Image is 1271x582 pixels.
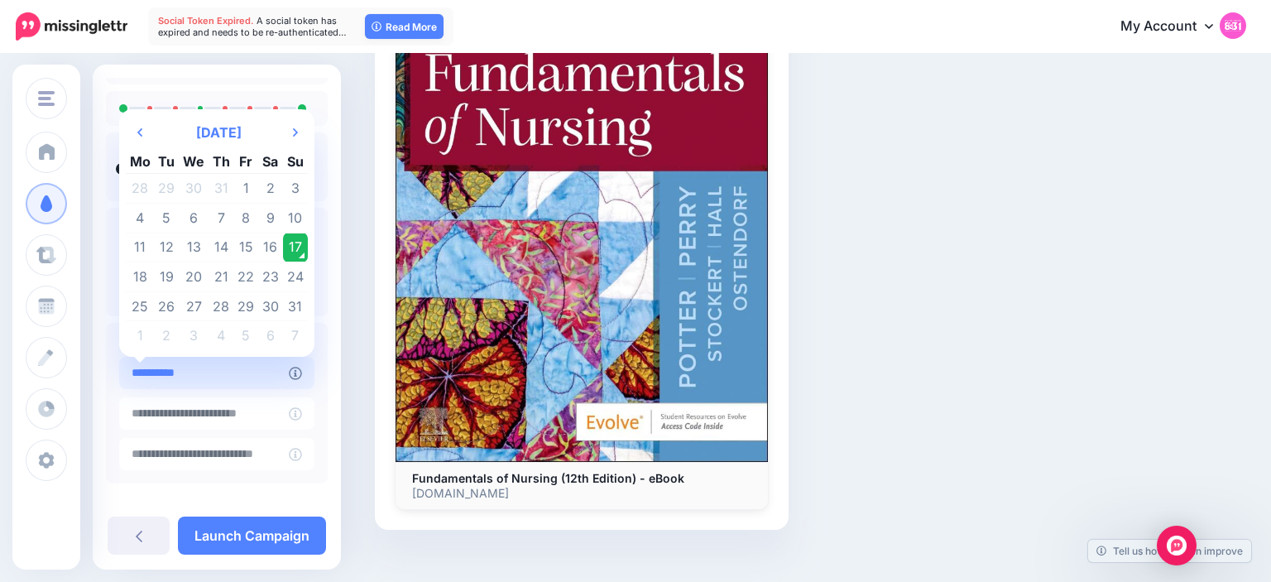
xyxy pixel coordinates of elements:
td: 6 [258,321,283,350]
td: 28 [209,291,234,321]
img: Missinglettr [16,12,127,41]
th: Fr [233,149,258,174]
th: Sa [258,149,283,174]
td: 30 [258,291,283,321]
td: 9 [258,204,283,233]
td: 1 [126,321,155,350]
td: 21 [209,262,234,292]
td: 23 [258,262,283,292]
td: 24 [283,262,308,292]
td: 4 [209,321,234,350]
td: 31 [283,291,308,321]
div: Open Intercom Messenger [1157,526,1197,565]
td: 2 [258,174,283,204]
a: Tell us how we can improve [1088,540,1251,562]
td: 27 [179,291,209,321]
td: 13 [179,233,209,262]
td: 4 [126,204,155,233]
td: 29 [155,174,180,204]
td: 26 [155,291,180,321]
td: 12 [155,233,180,262]
td: 29 [233,291,258,321]
td: 15 [233,233,258,262]
th: Select Month [155,116,283,149]
td: 18 [126,262,155,292]
td: 17 [283,233,308,262]
td: 22 [233,262,258,292]
td: 10 [283,204,308,233]
td: 7 [209,204,234,233]
th: Th [209,149,234,174]
a: My Account [1104,7,1246,47]
a: Read More [365,14,444,39]
td: 14 [209,233,234,262]
td: 5 [155,204,180,233]
p: [DOMAIN_NAME] [412,486,751,501]
span: Social Token Expired. [158,15,254,26]
td: 20 [179,262,209,292]
td: 2 [155,321,180,350]
td: 3 [179,321,209,350]
td: 8 [233,204,258,233]
td: 28 [126,174,155,204]
td: 7 [283,321,308,350]
svg: Previous Month [137,126,142,139]
td: 16 [258,233,283,262]
b: Fundamentals of Nursing (12th Edition) - eBook [412,471,684,485]
th: Tu [155,149,180,174]
td: 30 [179,174,209,204]
th: Mo [126,149,155,174]
th: We [179,149,209,174]
td: 31 [209,174,234,204]
td: 25 [126,291,155,321]
td: 6 [179,204,209,233]
th: Su [283,149,308,174]
td: 5 [233,321,258,350]
td: 19 [155,262,180,292]
img: menu.png [38,91,55,106]
svg: Next Month [293,126,298,139]
td: 11 [126,233,155,262]
span: A social token has expired and needs to be re-authenticated… [158,15,347,38]
td: 1 [233,174,258,204]
td: 3 [283,174,308,204]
